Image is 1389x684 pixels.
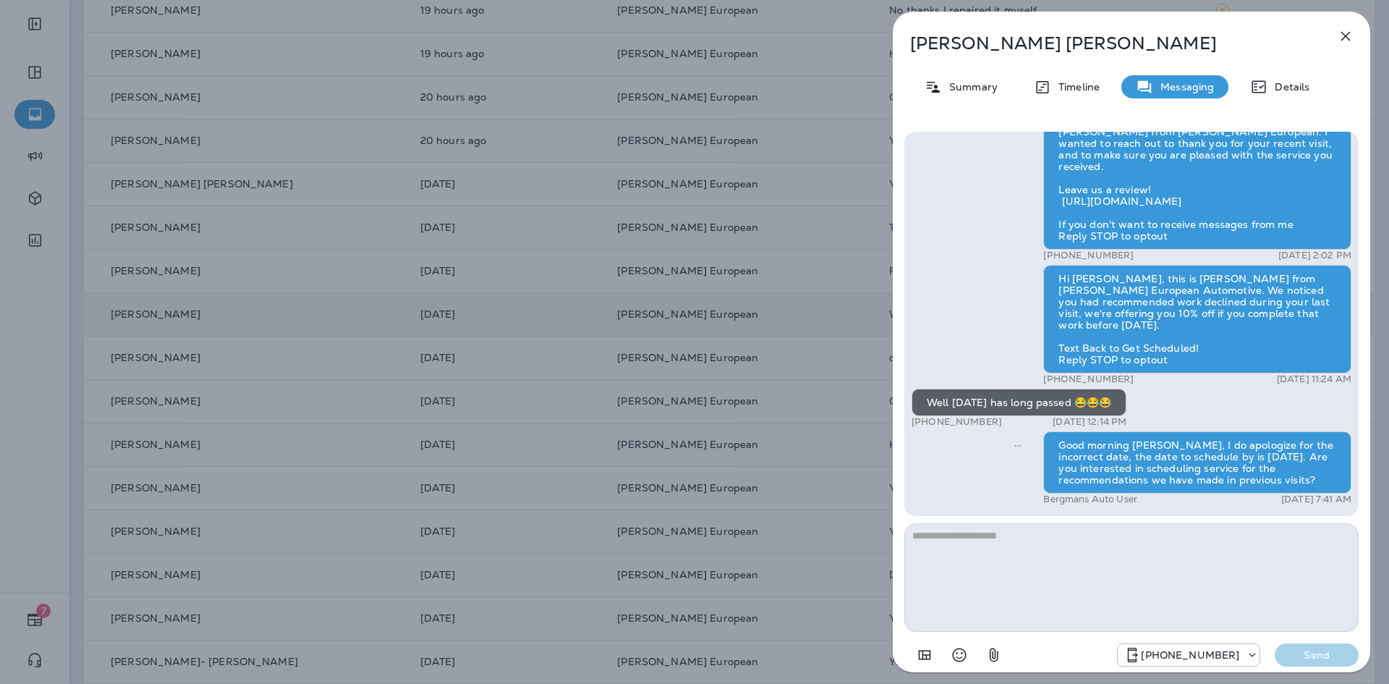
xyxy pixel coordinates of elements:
button: Select an emoji [945,641,974,670]
p: [DATE] 2:02 PM [1278,250,1351,261]
p: Bergmans Auto User [1043,494,1137,505]
p: [PHONE_NUMBER] [912,416,1002,428]
p: [DATE] 7:41 AM [1281,494,1351,505]
button: Add in a premade template [910,641,939,670]
p: Summary [942,81,998,93]
p: [PHONE_NUMBER] [1043,373,1134,385]
div: Well [DATE] has long passed 😂😂😂 [912,389,1126,416]
div: Hi [PERSON_NAME], this is [PERSON_NAME] from [PERSON_NAME] European Automotive. We noticed you ha... [1043,265,1351,373]
div: Hello [PERSON_NAME], Hope all is well! This is [PERSON_NAME] from [PERSON_NAME] European. I wante... [1043,106,1351,250]
p: [PHONE_NUMBER] [1141,649,1239,661]
p: Timeline [1051,81,1100,93]
span: Sent [1014,438,1021,451]
div: Good morning [PERSON_NAME], I do apologize for the incorrect date, the date to schedule by is [DA... [1043,431,1351,494]
div: +1 (813) 428-9920 [1118,646,1260,664]
p: [DATE] 12:14 PM [1053,416,1126,428]
p: [PHONE_NUMBER] [1043,250,1134,261]
p: Details [1267,81,1309,93]
p: Messaging [1153,81,1214,93]
p: [PERSON_NAME] [PERSON_NAME] [910,33,1305,54]
p: [DATE] 11:24 AM [1277,373,1351,385]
